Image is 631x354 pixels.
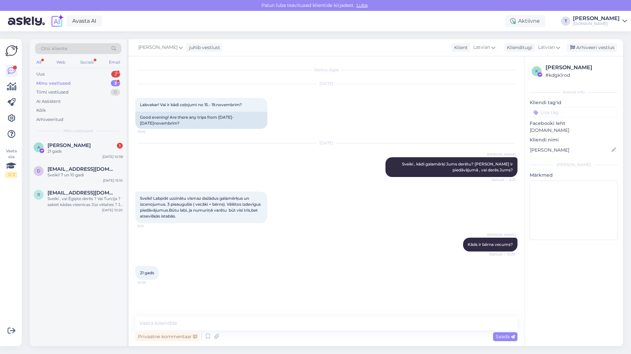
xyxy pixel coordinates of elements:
div: [DOMAIN_NAME] [573,21,620,26]
div: [DATE] 15:10 [103,178,123,183]
div: juhib vestlust [186,44,220,51]
div: Tiimi vestlused [36,89,69,96]
div: Email [108,58,121,67]
span: R [37,192,40,197]
a: [PERSON_NAME][DOMAIN_NAME] [573,16,627,26]
img: explore-ai [50,14,64,28]
img: Askly Logo [5,44,18,57]
span: [PERSON_NAME] [487,232,515,237]
span: [PERSON_NAME] [138,44,178,51]
p: Kliendi tag'id [530,99,618,106]
div: [PERSON_NAME] [573,16,620,21]
div: Kliendi info [530,89,618,95]
div: Arhiveeritud [36,116,63,123]
div: Klienditugi [504,44,532,51]
div: 2 / 3 [5,172,17,178]
input: Lisa nimi [530,146,610,154]
span: Latvian [473,44,490,51]
div: Minu vestlused [36,80,71,87]
p: [DOMAIN_NAME] [530,127,618,134]
div: Web [55,58,67,67]
p: Facebooki leht [530,120,618,127]
span: dagolovinad@gmail.com [48,166,116,172]
div: Aktiivne [505,15,545,27]
div: Arhiveeri vestlus [566,43,617,52]
div: # kdgk1rod [546,72,616,79]
div: Sveiki! 7 un 10 gadi [48,172,123,178]
span: Kāds ir bērna vecums? [468,242,513,247]
span: Antra Končus [48,142,91,148]
span: Sveiki! Labprāt uzzinātu vismaz dažādus galamērķus un izcenojumus. 3 pieaugušie ( vecāki + bērns)... [140,196,262,219]
span: Minu vestlused [63,128,93,134]
div: [DATE] 10:20 [102,208,123,213]
span: 19:36 [137,129,162,134]
span: Labvakar! Vai ir kādi ceļojumi no 15.- 19.novembrim? [140,102,242,107]
span: d [37,168,40,173]
div: 3 [111,80,120,87]
span: [PERSON_NAME] [487,152,515,157]
span: Nähtud ✓ 10:20 [489,252,515,257]
p: Kliendi nimi [530,136,618,143]
div: Uus [36,71,45,77]
div: Kõik [36,107,46,114]
div: [PERSON_NAME] [530,162,618,168]
div: [DATE] 10:38 [102,154,123,159]
span: Otsi kliente [41,45,67,52]
div: Privaatne kommentaar [135,332,200,341]
span: 21 gads [140,270,154,275]
div: [PERSON_NAME] [546,64,616,72]
span: Sveiki , kādi galamērķi Jums derētu? [PERSON_NAME] ir piedāvājumā , vai derēs Jums? [402,162,514,172]
div: Good evening! Are there any trips from [DATE]- [DATE]novembrim? [135,112,267,129]
div: Vestlus algas [135,67,517,73]
div: Sveiki , vai Ēgipte derēs ? Vai Turcija ? sakiet kādas viesnīcas Jūs vēlaties ? Jo izvēle ļoti li... [48,196,123,208]
div: Klient [451,44,468,51]
div: 0 [111,89,120,96]
div: All [35,58,43,67]
span: Rigondab@gmail.com [48,190,116,196]
span: Luba [354,2,370,8]
span: A [37,145,40,150]
div: 21 gads [48,148,123,154]
input: Lisa tag [530,107,618,117]
span: 10:38 [137,280,162,285]
div: T [561,16,570,26]
div: 1 [117,143,123,149]
span: 9:26 [137,223,162,228]
div: [DATE] [135,81,517,87]
p: Märkmed [530,172,618,179]
div: AI Assistent [36,98,61,105]
span: Saada [496,334,515,339]
div: Vaata siia [5,148,17,178]
span: k [535,69,538,74]
div: [DATE] [135,140,517,146]
span: Nähtud ✓ 9:23 [491,177,515,182]
div: 2 [111,71,120,77]
a: Avasta AI [67,15,102,27]
span: Latvian [538,44,555,51]
div: Socials [79,58,95,67]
